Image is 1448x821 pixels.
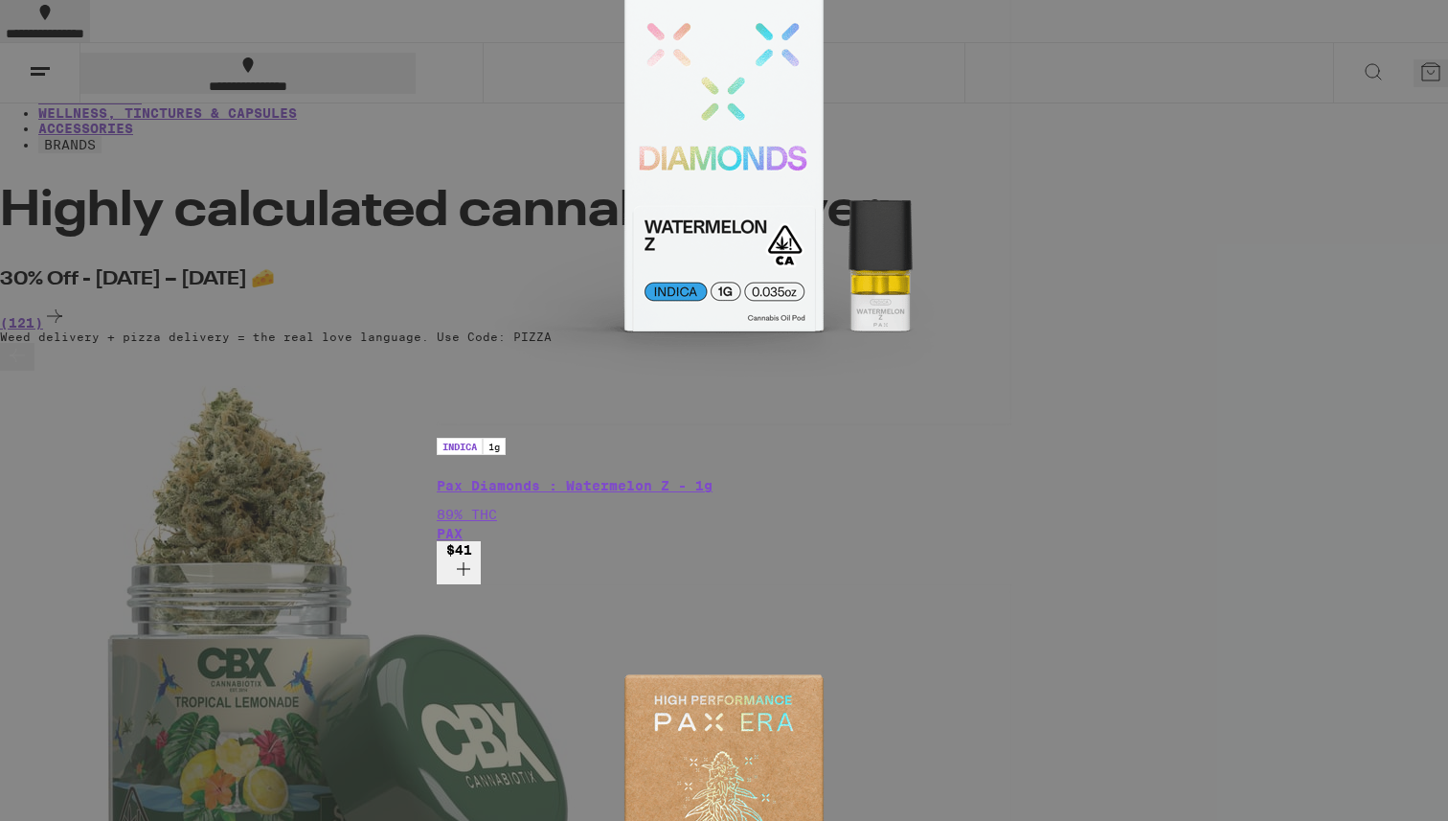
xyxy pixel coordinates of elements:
p: 1g [483,438,506,455]
p: INDICA [437,438,483,455]
div: PAX [437,526,1011,541]
span: $41 [446,542,472,558]
button: Add to bag [437,541,481,584]
p: Pax Diamonds : Watermelon Z - 1g [437,478,1011,493]
p: 89% THC [437,507,1011,522]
